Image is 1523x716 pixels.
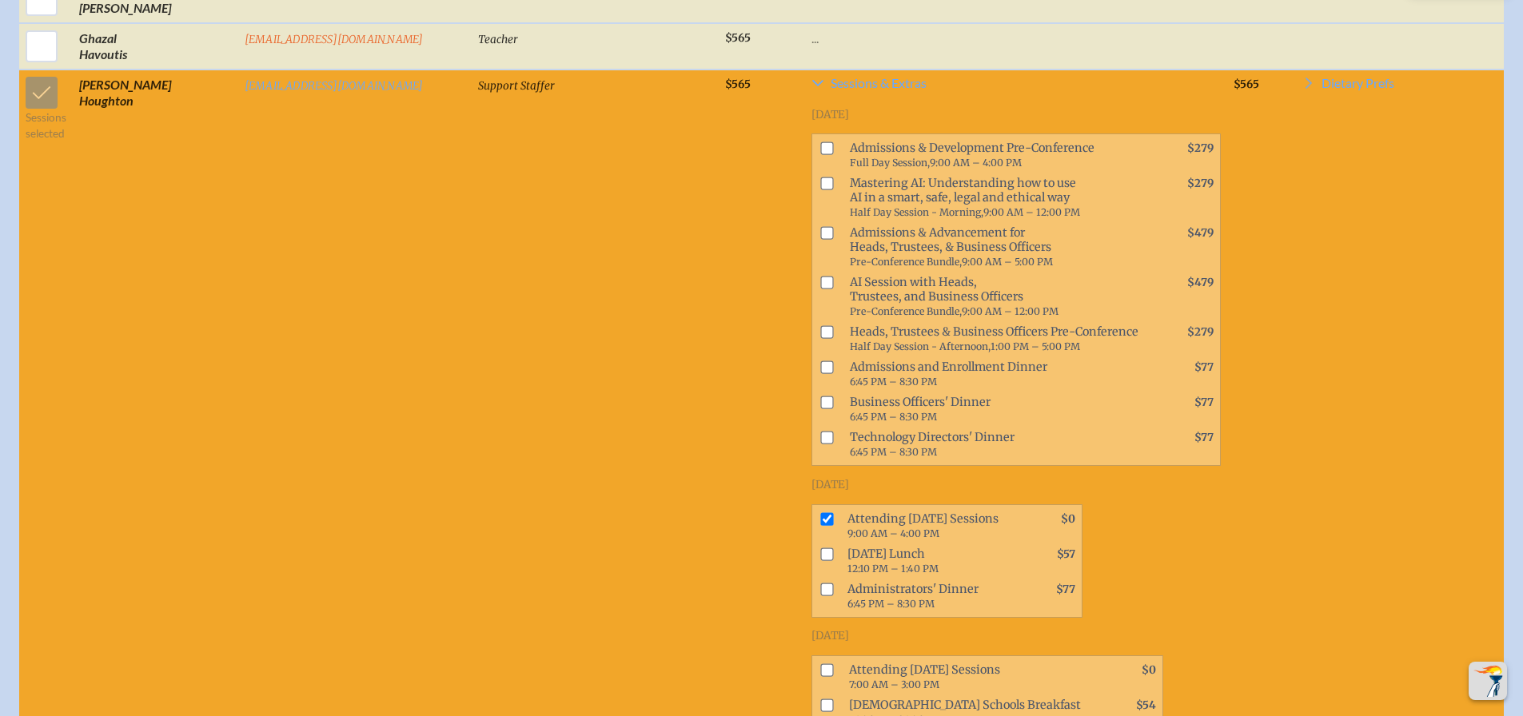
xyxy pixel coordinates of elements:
[1187,141,1214,155] span: $279
[831,77,927,89] span: Sessions & Extras
[847,527,939,539] span: 9:00 AM – 4:00 PM
[843,356,1150,392] span: Admissions and Enrollment Dinner
[1469,662,1507,700] button: Scroll Top
[478,33,518,46] span: Teacher
[849,678,939,690] span: 7:00 AM – 3:00 PM
[843,392,1150,427] span: Business Officers' Dinner
[1136,698,1156,712] span: $54
[843,272,1150,321] span: AI Session with Heads, Trustees, and Business Officers
[1194,360,1214,374] span: $77
[850,340,991,352] span: Half Day Session - Afternoon,
[850,446,937,458] span: 6:45 PM – 8:30 PM
[811,629,849,642] span: [DATE]
[841,579,1011,614] span: Administrators' Dinner
[1187,226,1214,240] span: $479
[1302,77,1394,96] a: Dietary Prefs
[811,30,1221,46] p: ...
[962,305,1059,317] span: 9:00 AM – 12:00 PM
[1187,276,1214,289] span: $479
[1322,77,1394,89] span: Dietary Prefs
[1057,547,1075,561] span: $57
[1187,177,1214,190] span: $279
[1472,665,1504,697] img: To the top
[843,173,1150,222] span: Mastering AI: Understanding how to use AI in a smart, safe, legal and ethical way
[1194,431,1214,444] span: $77
[962,256,1053,268] span: 9:00 AM – 5:00 PM
[843,321,1150,356] span: Heads, Trustees & Business Officers Pre-Conference
[725,31,751,45] span: $565
[991,340,1080,352] span: 1:00 PM – 5:00 PM
[725,78,751,91] span: $565
[73,23,238,70] td: Ghazal Havoutis
[930,157,1022,169] span: 9:00 AM – 4:00 PM
[245,33,424,46] a: [EMAIL_ADDRESS][DOMAIN_NAME]
[850,206,983,218] span: Half Day Session - Morning,
[1061,512,1075,526] span: $0
[478,79,555,93] span: Support Staffer
[811,108,849,121] span: [DATE]
[850,376,937,388] span: 6:45 PM – 8:30 PM
[847,598,935,610] span: 6:45 PM – 8:30 PM
[983,206,1080,218] span: 9:00 AM – 12:00 PM
[850,305,962,317] span: Pre-Conference Bundle,
[841,543,1011,579] span: [DATE] Lunch
[843,659,1092,694] span: Attending [DATE] Sessions
[843,137,1150,173] span: Admissions & Development Pre-Conference
[843,222,1150,272] span: Admissions & Advancement for Heads, Trustees, & Business Officers
[850,157,930,169] span: Full Day Session,
[811,77,1221,96] a: Sessions & Extras
[245,79,424,93] a: [EMAIL_ADDRESS][DOMAIN_NAME]
[843,427,1150,462] span: Technology Directors' Dinner
[1056,583,1075,596] span: $77
[1187,325,1214,339] span: $279
[841,508,1011,543] span: Attending [DATE] Sessions
[850,411,937,423] span: 6:45 PM – 8:30 PM
[847,563,939,575] span: 12:10 PM – 1:40 PM
[1142,663,1156,677] span: $0
[850,256,962,268] span: Pre-Conference Bundle,
[811,478,849,491] span: [DATE]
[1194,396,1214,409] span: $77
[1234,78,1259,91] span: $565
